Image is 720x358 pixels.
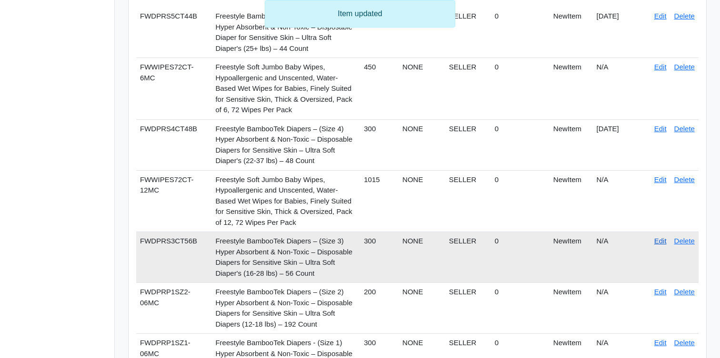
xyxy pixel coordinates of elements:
td: NONE [399,232,445,283]
td: 300 [360,119,399,170]
td: NewItem [550,232,593,283]
td: N/A [593,170,650,232]
td: [DATE] [593,119,650,170]
td: 0 [491,58,550,120]
td: SELLER [445,58,491,120]
a: Edit [654,12,667,20]
a: Edit [654,63,667,71]
td: FWDPRS3CT56B [136,232,211,283]
a: Edit [654,288,667,296]
a: Delete [674,12,695,20]
td: NewItem [550,119,593,170]
a: Delete [674,175,695,184]
td: 0 [491,232,550,283]
td: N/A [593,283,650,334]
td: N/A [593,58,650,120]
td: FWDPRP1SZ2-06MC [136,283,211,334]
a: Delete [674,288,695,296]
td: SELLER [445,232,491,283]
a: Delete [674,339,695,347]
td: NewItem [550,58,593,120]
td: NONE [399,119,445,170]
td: Freestyle BambooTek Diapers – (Size 4) Hyper Absorbent & Non-Toxic – Disposable Diapers for Sensi... [211,119,360,170]
td: NONE [399,7,445,58]
td: NONE [399,170,445,232]
td: FWWIPES72CT-12MC [136,170,211,232]
td: 0 [491,170,550,232]
td: SELLER [445,7,491,58]
a: Delete [674,237,695,245]
td: 1015 [360,170,399,232]
td: 200 [360,283,399,334]
td: 450 [360,58,399,120]
a: Edit [654,237,667,245]
td: NewItem [550,170,593,232]
td: [DATE] [593,7,650,58]
a: Edit [654,339,667,347]
a: Delete [674,63,695,71]
td: FWDPRS5CT44B [136,7,211,58]
td: 300 [360,232,399,283]
td: Freestyle BambooTek Diapers – (Size 3) Hyper Absorbent & Non-Toxic – Disposable Diapers for Sensi... [211,232,360,283]
a: Delete [674,125,695,133]
td: Freestyle Soft Jumbo Baby Wipes, Hypoallergenic and Unscented, Water-Based Wet Wipes for Babies, ... [211,58,360,120]
td: SELLER [445,283,491,334]
td: SELLER [445,170,491,232]
td: NewItem [550,7,593,58]
td: 0 [491,119,550,170]
td: FWWIPES72CT-6MC [136,58,211,120]
a: Edit [654,125,667,133]
td: Freestyle BambooTek Diaper – (Size 5) Hyper Absorbent & Non-Toxic – Disposable Diaper for Sensiti... [211,7,360,58]
a: Edit [654,175,667,184]
td: NewItem [550,283,593,334]
td: 0 [491,283,550,334]
td: NONE [399,283,445,334]
td: SELLER [445,119,491,170]
td: N/A [593,232,650,283]
td: 300 [360,7,399,58]
td: 0 [491,7,550,58]
td: Freestyle Soft Jumbo Baby Wipes, Hypoallergenic and Unscented, Water-Based Wet Wipes for Babies, ... [211,170,360,232]
td: Freestyle BambooTek Diapers – (Size 2) Hyper Absorbent & Non-Toxic – Disposable Diapers for Sensi... [211,283,360,334]
td: NONE [399,58,445,120]
td: FWDPRS4CT48B [136,119,211,170]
